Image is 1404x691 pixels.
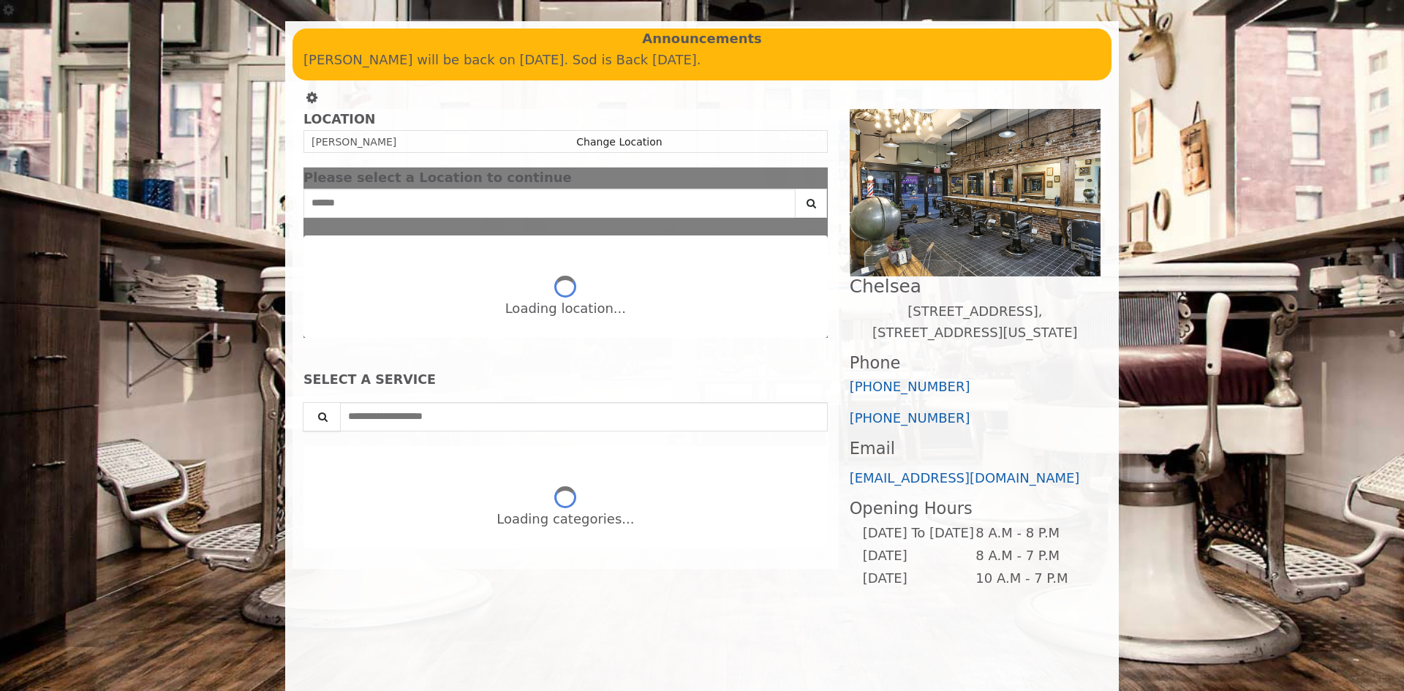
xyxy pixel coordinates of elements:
p: [PERSON_NAME] will be back on [DATE]. Sod is Back [DATE]. [303,50,1101,71]
td: [DATE] [862,545,975,567]
a: [PHONE_NUMBER] [850,379,970,394]
h2: Chelsea [850,276,1101,296]
td: [DATE] [862,567,975,590]
b: LOCATION [303,112,375,127]
div: Loading location... [505,298,626,320]
td: 8 A.M - 8 P.M [975,522,1088,545]
h3: Phone [850,354,1101,372]
input: Search Center [303,189,796,218]
a: Change Location [576,136,662,148]
button: Service Search [303,402,341,431]
h3: Email [850,439,1101,458]
a: [PHONE_NUMBER] [850,410,970,426]
td: 8 A.M - 7 P.M [975,545,1088,567]
p: [STREET_ADDRESS],[STREET_ADDRESS][US_STATE] [850,301,1101,344]
td: [DATE] To [DATE] [862,522,975,545]
td: 10 A.M - 7 P.M [975,567,1088,590]
div: Loading categories... [497,509,634,530]
div: Center Select [303,189,828,225]
a: [EMAIL_ADDRESS][DOMAIN_NAME] [850,470,1080,486]
div: SELECT A SERVICE [303,373,828,387]
span: Please select a Location to continue [303,170,572,185]
i: Search button [803,198,820,208]
button: close dialog [806,173,828,183]
h3: Opening Hours [850,499,1101,518]
span: [PERSON_NAME] [312,136,396,148]
b: Announcements [642,29,762,50]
